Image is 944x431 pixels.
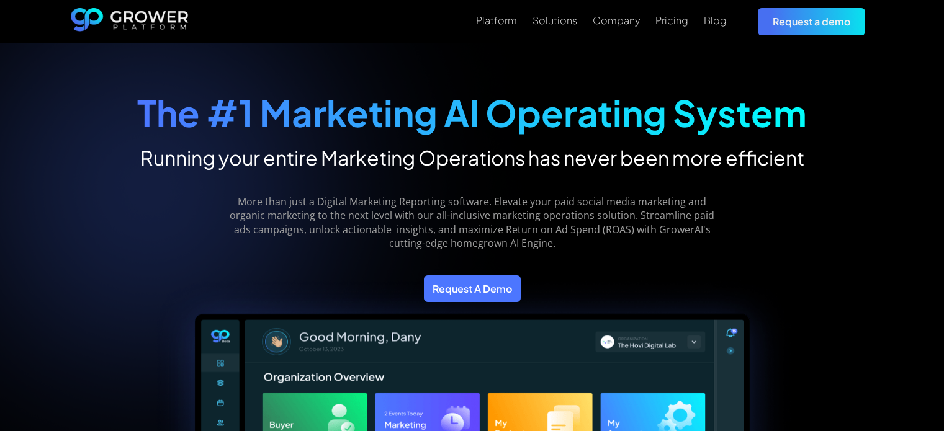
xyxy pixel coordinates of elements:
[71,8,189,35] a: home
[137,145,807,170] h2: Running your entire Marketing Operations has never been more efficient
[476,14,517,26] div: Platform
[424,275,521,302] a: Request A Demo
[476,13,517,28] a: Platform
[704,13,727,28] a: Blog
[593,14,640,26] div: Company
[223,195,721,251] p: More than just a Digital Marketing Reporting software. Elevate your paid social media marketing a...
[533,13,577,28] a: Solutions
[758,8,865,35] a: Request a demo
[533,14,577,26] div: Solutions
[655,14,688,26] div: Pricing
[704,14,727,26] div: Blog
[137,90,807,135] strong: The #1 Marketing AI Operating System
[655,13,688,28] a: Pricing
[593,13,640,28] a: Company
